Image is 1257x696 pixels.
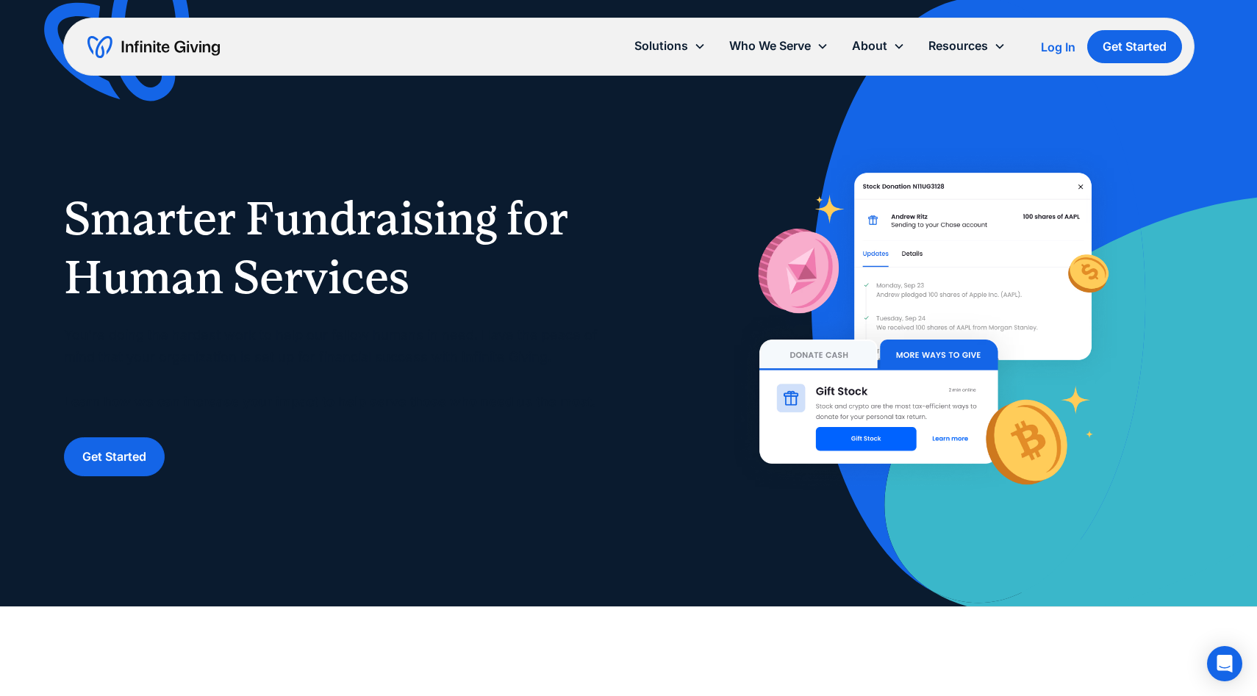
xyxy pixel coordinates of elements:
[64,189,599,306] h1: Smarter Fundraising for Human Services
[728,141,1123,524] img: nonprofit donation platform for faith-based organizations and ministries
[1087,30,1182,63] a: Get Started
[1041,41,1075,53] div: Log In
[717,30,840,62] div: Who We Serve
[729,36,811,56] div: Who We Serve
[623,30,717,62] div: Solutions
[64,437,165,476] a: Get Started
[64,394,596,409] strong: Learn how we can increase your impact to help serve those who need us the most.
[87,35,220,59] a: home
[64,324,599,414] p: You're doing the hardest work to help our fellow humans in need. Have the peace of mind that your...
[928,36,988,56] div: Resources
[1041,38,1075,56] a: Log In
[917,30,1017,62] div: Resources
[634,36,688,56] div: Solutions
[840,30,917,62] div: About
[852,36,887,56] div: About
[1207,646,1242,681] div: Open Intercom Messenger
